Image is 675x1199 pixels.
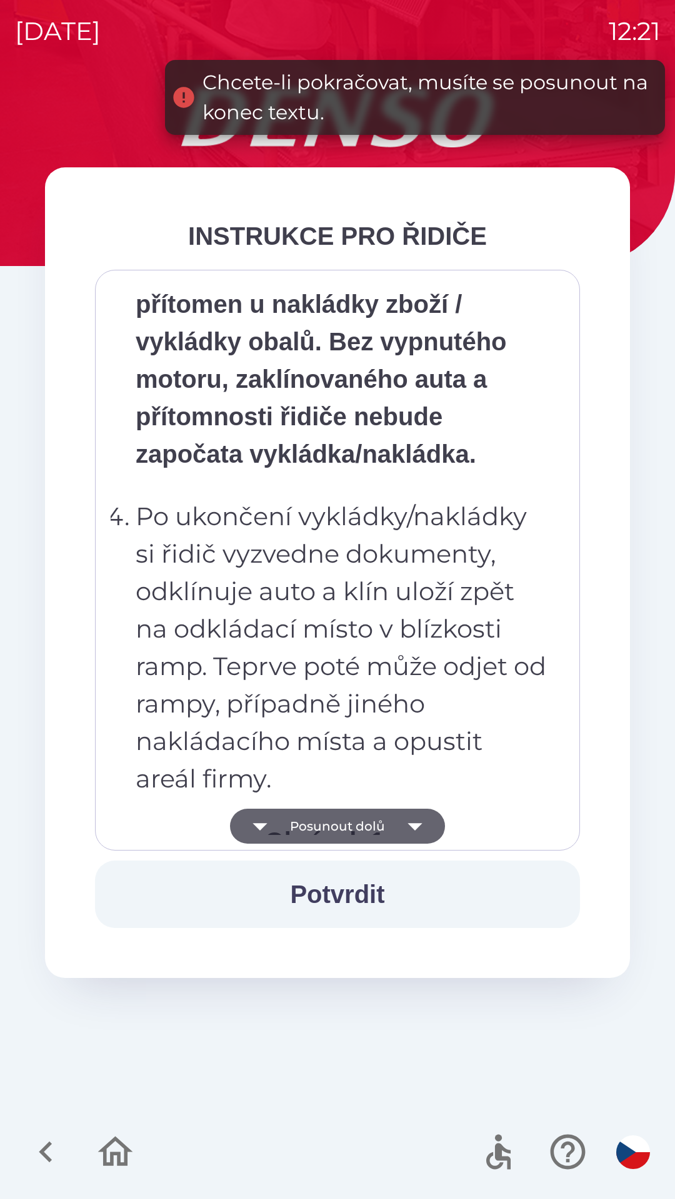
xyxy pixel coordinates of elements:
div: Chcete-li pokračovat, musíte se posunout na konec textu. [202,67,652,127]
img: Logo [45,87,630,147]
div: INSTRUKCE PRO ŘIDIČE [95,217,580,255]
p: Po ukončení vykládky/nakládky si řidič vyzvedne dokumenty, odklínuje auto a klín uloží zpět na od... [136,498,547,797]
button: Posunout dolů [230,809,445,844]
img: cs flag [616,1135,650,1169]
p: 12:21 [609,12,660,50]
button: Potvrdit [95,861,580,928]
p: [DATE] [15,12,101,50]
